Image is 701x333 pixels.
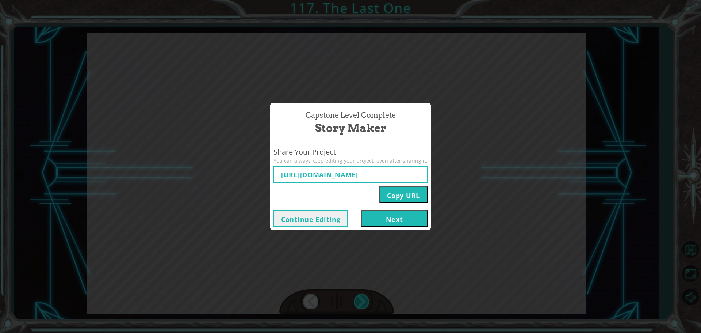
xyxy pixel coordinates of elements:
span: Capstone Level Complete [306,110,396,121]
span: Story Maker [315,120,386,136]
button: Copy URL [379,186,428,203]
button: Next [361,210,428,227]
span: Share Your Project [273,147,428,158]
span: You can always keep editing your project, even after sharing it. [273,157,428,164]
button: Continue Editing [273,210,348,227]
